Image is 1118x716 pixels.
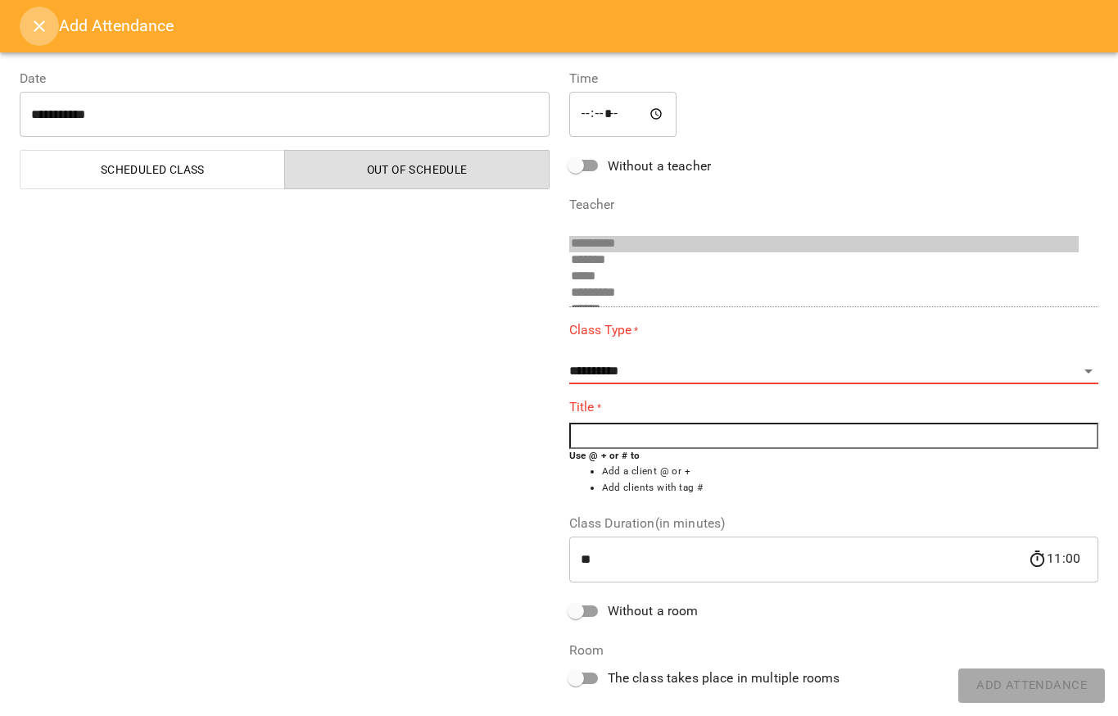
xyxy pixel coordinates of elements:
button: Scheduled class [20,150,285,189]
label: Teacher [569,198,1099,211]
button: Out of Schedule [284,150,550,189]
li: Add a client @ or + [602,464,1099,480]
span: Scheduled class [30,160,275,179]
label: Room [569,644,1099,657]
label: Date [20,72,550,85]
span: Out of Schedule [295,160,540,179]
label: Class Duration(in minutes) [569,517,1099,530]
li: Add clients with tag # [602,480,1099,496]
b: Use @ + or # to [569,450,640,461]
h6: Add Attendance [59,13,1098,39]
label: Class Type [569,320,1099,339]
span: The class takes place in multiple rooms [608,668,840,688]
label: Time [569,72,1099,85]
label: Title [569,397,1099,416]
span: Without a teacher [608,156,712,176]
button: Close [20,7,59,46]
span: Without a room [608,601,699,621]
